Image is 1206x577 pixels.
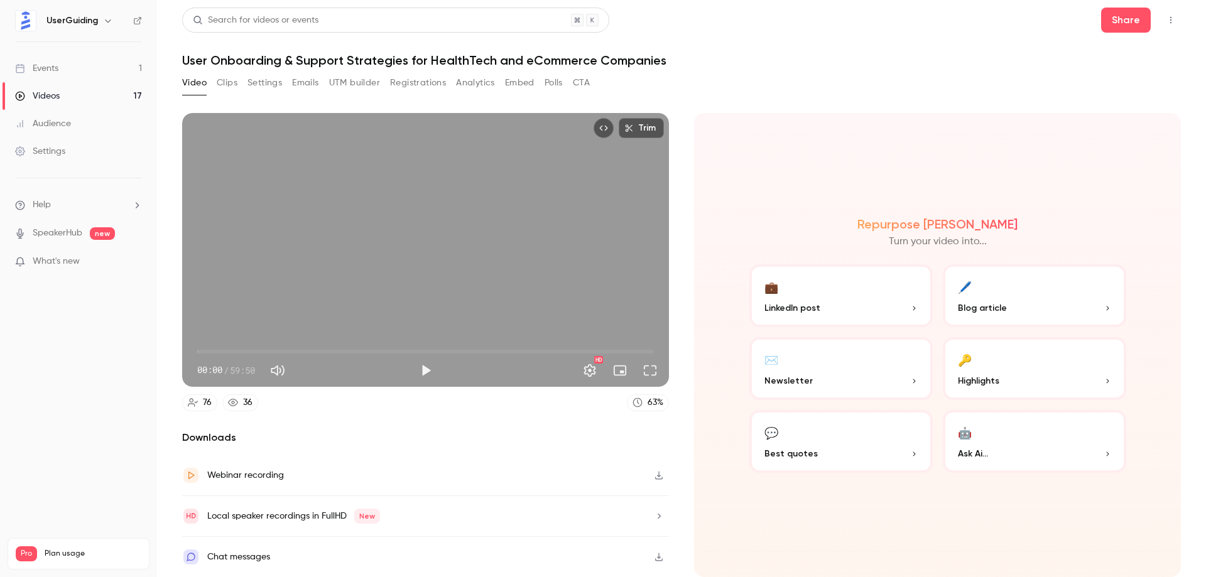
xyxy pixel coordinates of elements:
[577,358,602,383] button: Settings
[197,364,222,377] span: 00:00
[764,374,813,387] span: Newsletter
[749,264,933,327] button: 💼LinkedIn post
[456,73,495,93] button: Analytics
[749,337,933,400] button: ✉️Newsletter
[203,396,212,409] div: 76
[207,468,284,483] div: Webinar recording
[265,358,290,383] button: Mute
[33,198,51,212] span: Help
[958,374,999,387] span: Highlights
[413,358,438,383] button: Play
[243,396,253,409] div: 36
[943,410,1126,473] button: 🤖Ask Ai...
[207,509,380,524] div: Local speaker recordings in FullHD
[619,118,664,138] button: Trim
[354,509,380,524] span: New
[292,73,318,93] button: Emails
[127,256,142,267] iframe: Noticeable Trigger
[764,301,820,315] span: LinkedIn post
[90,227,115,240] span: new
[182,73,207,93] button: Video
[16,11,36,31] img: UserGuiding
[230,364,255,377] span: 59:50
[15,198,142,212] li: help-dropdown-opener
[764,277,778,296] div: 💼
[193,14,318,27] div: Search for videos or events
[329,73,380,93] button: UTM builder
[638,358,663,383] button: Full screen
[182,430,669,445] h2: Downloads
[958,350,972,369] div: 🔑
[594,356,603,364] div: HD
[45,549,141,559] span: Plan usage
[857,217,1018,232] h2: Repurpose [PERSON_NAME]
[958,277,972,296] div: 🖊️
[15,145,65,158] div: Settings
[390,73,446,93] button: Registrations
[217,73,237,93] button: Clips
[749,410,933,473] button: 💬Best quotes
[207,549,270,564] div: Chat messages
[505,73,535,93] button: Embed
[15,90,60,102] div: Videos
[16,546,37,561] span: Pro
[46,14,98,27] h6: UserGuiding
[607,358,633,383] button: Turn on miniplayer
[943,337,1126,400] button: 🔑Highlights
[958,447,988,460] span: Ask Ai...
[222,394,258,411] a: 36
[182,53,1181,68] h1: User Onboarding & Support Strategies for HealthTech and eCommerce Companies
[197,364,255,377] div: 00:00
[958,301,1007,315] span: Blog article
[15,62,58,75] div: Events
[545,73,563,93] button: Polls
[33,227,82,240] a: SpeakerHub
[958,423,972,442] div: 🤖
[648,396,663,409] div: 63 %
[247,73,282,93] button: Settings
[33,255,80,268] span: What's new
[1101,8,1151,33] button: Share
[764,447,818,460] span: Best quotes
[627,394,669,411] a: 63%
[15,117,71,130] div: Audience
[1161,10,1181,30] button: Top Bar Actions
[182,394,217,411] a: 76
[764,350,778,369] div: ✉️
[594,118,614,138] button: Embed video
[889,234,987,249] p: Turn your video into...
[224,364,229,377] span: /
[764,423,778,442] div: 💬
[943,264,1126,327] button: 🖊️Blog article
[573,73,590,93] button: CTA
